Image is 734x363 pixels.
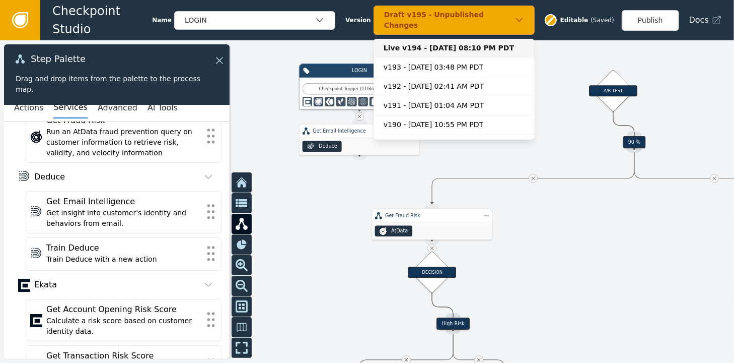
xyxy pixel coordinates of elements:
button: Actions [14,97,43,118]
div: Train Deduce with a new action [46,254,201,265]
div: 90 % [623,136,646,148]
div: High RIsk [436,318,470,330]
div: Draft v195 - Unpublished Changes [384,10,515,31]
div: LOGIN [185,15,315,26]
button: Services [53,97,87,118]
div: Run an AtData fraud prevention query on customer information to retrieve risk, validity, and velo... [46,127,201,158]
div: Deduce [34,171,65,183]
button: LOGIN [174,11,335,30]
div: Drag and drop items from the palette to the process map. [16,74,218,95]
div: v192 - [DATE] 02:41 AM PDT [384,81,525,92]
div: v193 - [DATE] 03:48 PM PDT [384,62,525,73]
div: Calculate a risk score based on customer identity data. [46,316,201,337]
div: Get insight into customer's identity and behaviors from email. [46,208,201,229]
div: Get Transaction Risk Score [46,350,201,362]
div: Ekata [34,279,57,291]
div: v190 - [DATE] 10:55 PM PDT [384,119,525,130]
div: Train Deduce [46,242,201,254]
a: Docs [689,14,722,26]
div: A/B TEST [589,85,637,96]
button: Publish [622,10,679,31]
span: Version [345,16,371,25]
span: Name [152,16,172,25]
div: v191 - [DATE] 01:04 AM PDT [384,100,525,111]
div: Checkpoint Trigger ( 11 Global Services ) [307,86,413,92]
span: Step Palette [31,54,86,64]
div: Live v194 - [DATE] 08:10 PM PDT [384,43,525,53]
div: Get Email Intelligence [46,196,201,208]
span: Docs [689,14,709,26]
div: Deduce [319,143,337,150]
div: DECISION [408,267,456,278]
button: Draft v195 - Unpublished Changes [374,6,535,35]
div: Get Fraud Risk [385,212,479,219]
div: AtData [391,227,408,234]
div: Draft v195 - Unpublished Changes [374,39,535,140]
div: ( Saved ) [591,16,614,25]
div: LOGIN [313,67,406,74]
span: Checkpoint Studio [52,2,152,38]
div: Get Account Opening Risk Score [46,304,201,316]
span: Editable [560,16,589,25]
div: v189 - [DATE] 04:43 PM PDT [384,139,525,149]
button: AI Tools [148,97,178,118]
div: Get Email Intelligence [313,128,406,135]
button: Advanced [98,97,137,118]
